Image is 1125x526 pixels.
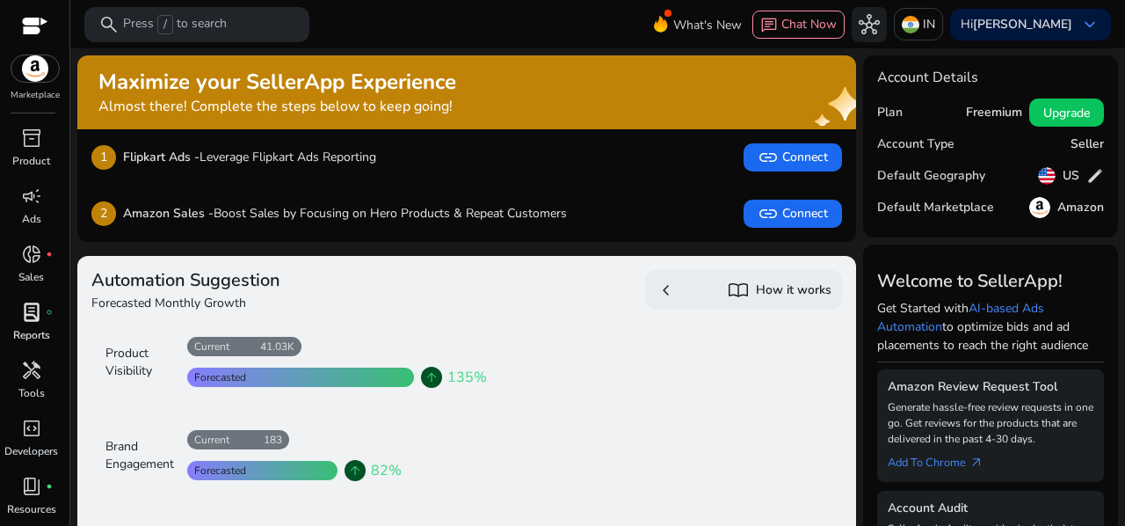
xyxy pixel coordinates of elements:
p: Resources [7,501,56,517]
h5: Amazon [1057,201,1104,216]
h5: Amazon Review Request Tool [888,380,1093,395]
img: amazon.svg [11,55,59,82]
span: import_contacts [728,280,749,301]
span: campaign [21,186,42,207]
span: donut_small [21,244,42,265]
h5: Default Geography [877,169,985,184]
div: 41.03K [260,340,301,354]
p: Get Started with to optimize bids and ad placements to reach the right audience [877,299,1104,354]
span: hub [859,14,880,35]
img: amazon.svg [1029,197,1050,218]
div: Brand Engagement [105,438,177,473]
h5: US [1063,169,1079,184]
h5: Default Marketplace [877,201,994,216]
p: Ads [22,211,41,227]
span: Chat Now [781,16,837,33]
p: Marketplace [11,89,60,102]
p: Generate hassle-free review requests in one go. Get reviews for the products that are delivered i... [888,399,1093,447]
span: book_4 [21,476,42,497]
span: link [758,203,779,224]
p: Tools [18,385,45,401]
button: linkConnect [744,143,842,172]
span: handyman [21,360,42,381]
div: 183 [264,433,289,447]
span: search [98,14,120,35]
button: chatChat Now [752,11,845,39]
p: IN [923,9,935,40]
p: 2 [91,201,116,226]
span: arrow_outward [969,456,983,470]
p: Boost Sales by Focusing on Hero Products & Repeat Customers [123,204,567,223]
span: fiber_manual_record [46,483,53,490]
p: 1 [91,145,116,170]
h5: Account Type [877,137,954,152]
span: fiber_manual_record [46,309,53,316]
span: link [758,147,779,168]
p: Press to search [123,15,227,34]
img: in.svg [902,16,919,33]
b: [PERSON_NAME] [973,16,1072,33]
h5: Plan [877,106,903,121]
div: Current [187,340,229,354]
h5: Seller [1071,137,1104,152]
b: Flipkart Ads - [123,149,200,165]
span: Upgrade [1043,104,1090,122]
button: Upgrade [1029,99,1104,127]
p: Product [12,153,50,169]
p: Hi [961,18,1072,31]
h5: Freemium [966,106,1022,121]
span: chevron_left [656,280,677,301]
span: Connect [758,147,828,168]
span: What's New [673,10,742,40]
h4: Account Details [877,69,1104,86]
span: 82% [371,460,402,481]
div: Forecasted [187,370,246,384]
span: / [157,15,173,34]
div: Current [187,433,229,447]
img: us.svg [1038,167,1056,185]
a: AI-based Ads Automation [877,300,1044,335]
h4: Forecasted Monthly Growth [91,295,460,312]
p: Sales [18,269,44,285]
h2: Maximize your SellerApp Experience [98,69,456,95]
span: code_blocks [21,418,42,439]
p: Leverage Flipkart Ads Reporting [123,148,376,166]
h3: Welcome to SellerApp! [877,271,1104,292]
span: chat [760,17,778,34]
h5: Account Audit [888,501,1093,516]
span: arrow_upward [348,464,362,478]
span: lab_profile [21,302,42,323]
h3: Automation Suggestion [91,270,460,291]
span: arrow_upward [425,370,439,384]
span: inventory_2 [21,128,42,149]
span: keyboard_arrow_down [1079,14,1100,35]
p: Reports [13,327,50,343]
h5: How it works [756,283,831,298]
button: hub [852,7,887,42]
p: Developers [4,443,58,459]
span: edit [1086,167,1104,185]
span: fiber_manual_record [46,251,53,258]
b: Amazon Sales - [123,205,214,222]
span: Connect [758,203,828,224]
h4: Almost there! Complete the steps below to keep going! [98,99,456,115]
span: 135% [447,367,487,388]
a: Add To Chrome [888,447,998,471]
button: linkConnect [744,200,842,228]
div: Product Visibility [105,345,177,380]
div: Forecasted [187,464,246,478]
